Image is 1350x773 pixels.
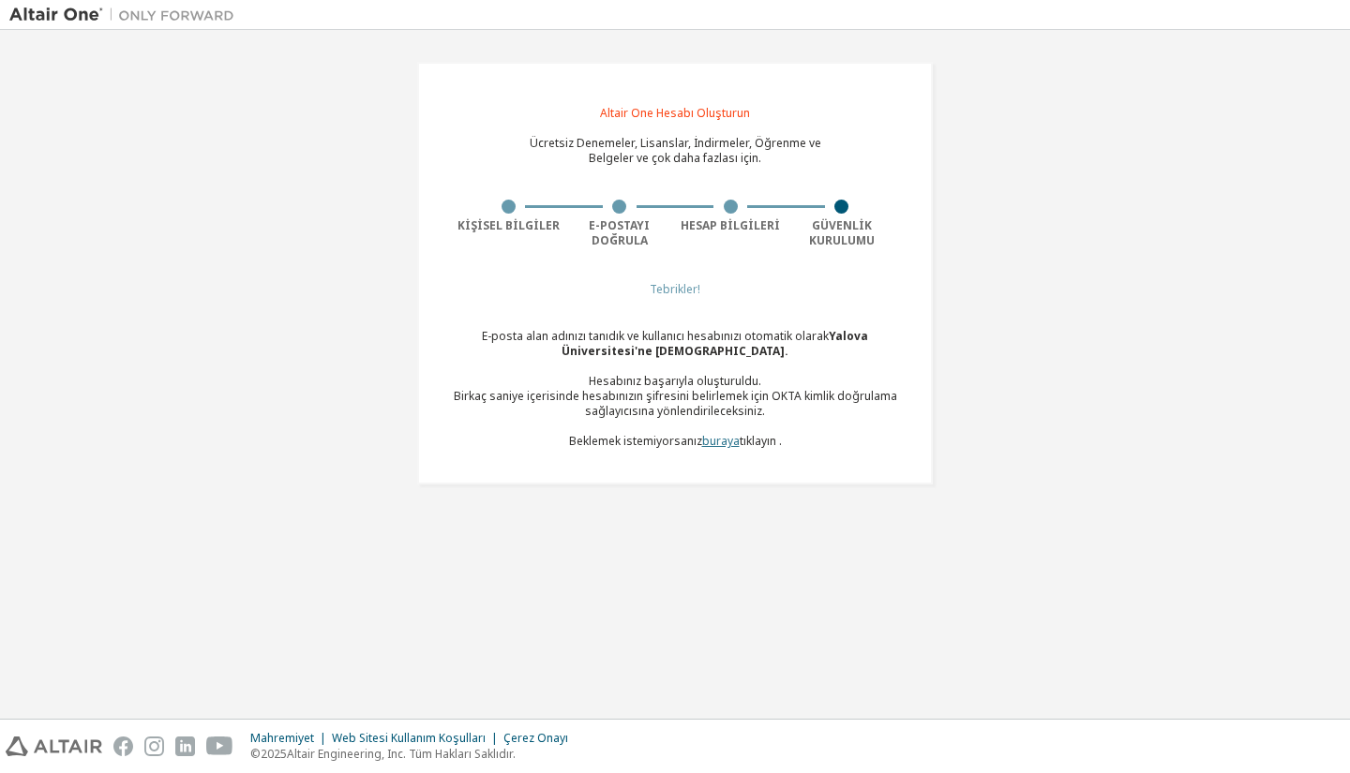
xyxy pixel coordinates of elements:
font: Hesabınız başarıyla oluşturuldu. [589,373,761,389]
font: Altair One Hesabı Oluşturun [600,105,750,121]
font: © [250,746,261,762]
font: Güvenlik Kurulumu [809,217,875,248]
font: Belgeler ve çok daha fazlası için. [589,150,761,166]
font: E-posta alan adınızı tanıdık ve kullanıcı hesabınızı otomatik olarak [482,328,829,344]
font: Tebrikler! [650,281,700,297]
img: instagram.svg [144,736,164,756]
font: Mahremiyet [250,730,314,746]
img: youtube.svg [206,736,233,756]
font: Altair Engineering, Inc. Tüm Hakları Saklıdır. [287,746,516,762]
font: Birkaç saniye içerisinde hesabınızın şifresini belirlemek için OKTA kimlik doğrulama sağlayıcısın... [454,388,897,419]
font: tıklayın . [740,433,782,449]
img: facebook.svg [113,736,133,756]
a: buraya [702,433,740,449]
font: 2025 [261,746,287,762]
font: Ücretsiz Denemeler, Lisanslar, İndirmeler, Öğrenme ve [530,135,821,151]
img: Altair Bir [9,6,244,24]
font: Yalova Üniversitesi'ne [DEMOGRAPHIC_DATA] [562,328,868,359]
font: Kişisel Bilgiler [457,217,560,233]
img: linkedin.svg [175,736,195,756]
font: Web Sitesi Kullanım Koşulları [332,730,486,746]
font: Beklemek istemiyorsanız [569,433,702,449]
img: altair_logo.svg [6,736,102,756]
font: Çerez Onayı [503,730,568,746]
font: . [785,343,788,359]
font: E-postayı Doğrula [589,217,650,248]
font: Hesap Bilgileri [681,217,780,233]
